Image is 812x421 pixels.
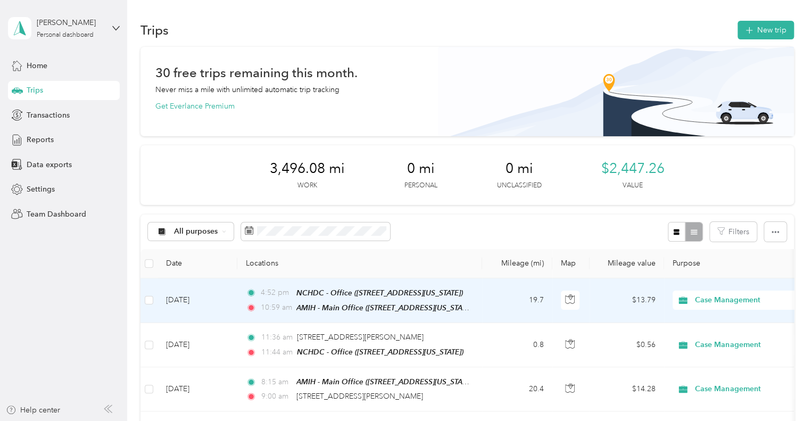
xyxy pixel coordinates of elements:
span: Case Management [695,339,792,351]
span: $2,447.26 [601,160,665,177]
th: Date [158,249,237,278]
span: Settings [27,184,55,195]
td: [DATE] [158,278,237,323]
span: AMIH - Main Office ([STREET_ADDRESS][US_STATE]) [296,377,474,386]
button: Help center [6,405,60,416]
h1: Trips [140,24,169,36]
button: Get Everlance Premium [155,101,235,112]
img: Banner [438,47,794,136]
span: 3,496.08 mi [270,160,345,177]
span: NCHDC - Office ([STREET_ADDRESS][US_STATE]) [297,348,463,356]
span: Reports [27,134,54,145]
button: New trip [738,21,794,39]
span: 8:15 am [261,376,291,388]
td: $13.79 [590,278,664,323]
td: 20.4 [482,367,552,411]
td: $0.56 [590,323,664,367]
span: 0 mi [407,160,435,177]
span: Trips [27,85,43,96]
span: 0 mi [506,160,533,177]
span: 9:00 am [261,391,291,402]
td: $14.28 [590,367,664,411]
div: Personal dashboard [37,32,94,38]
span: Transactions [27,110,70,121]
th: Mileage (mi) [482,249,552,278]
button: Filters [710,222,757,242]
span: Team Dashboard [27,209,86,220]
p: Unclassified [497,181,542,191]
div: [PERSON_NAME] [37,17,103,28]
td: 19.7 [482,278,552,323]
span: 4:52 pm [261,287,291,299]
span: Case Management [695,294,792,306]
p: Never miss a mile with unlimited automatic trip tracking [155,84,339,95]
span: Case Management [695,383,792,395]
td: 0.8 [482,323,552,367]
p: Value [623,181,643,191]
span: All purposes [174,228,218,235]
h1: 30 free trips remaining this month. [155,67,358,78]
span: NCHDC - Office ([STREET_ADDRESS][US_STATE]) [296,288,463,297]
span: Data exports [27,159,72,170]
span: [STREET_ADDRESS][PERSON_NAME] [297,333,424,342]
span: Home [27,60,47,71]
span: AMIH - Main Office ([STREET_ADDRESS][US_STATE]) [296,303,474,312]
iframe: Everlance-gr Chat Button Frame [752,361,812,421]
p: Work [297,181,317,191]
td: [DATE] [158,367,237,411]
span: 11:44 am [261,346,292,358]
td: [DATE] [158,323,237,367]
th: Map [552,249,590,278]
th: Mileage value [590,249,664,278]
p: Personal [404,181,437,191]
span: 11:36 am [261,332,292,343]
span: 10:59 am [261,302,291,313]
span: [STREET_ADDRESS][PERSON_NAME] [296,392,423,401]
th: Locations [237,249,482,278]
